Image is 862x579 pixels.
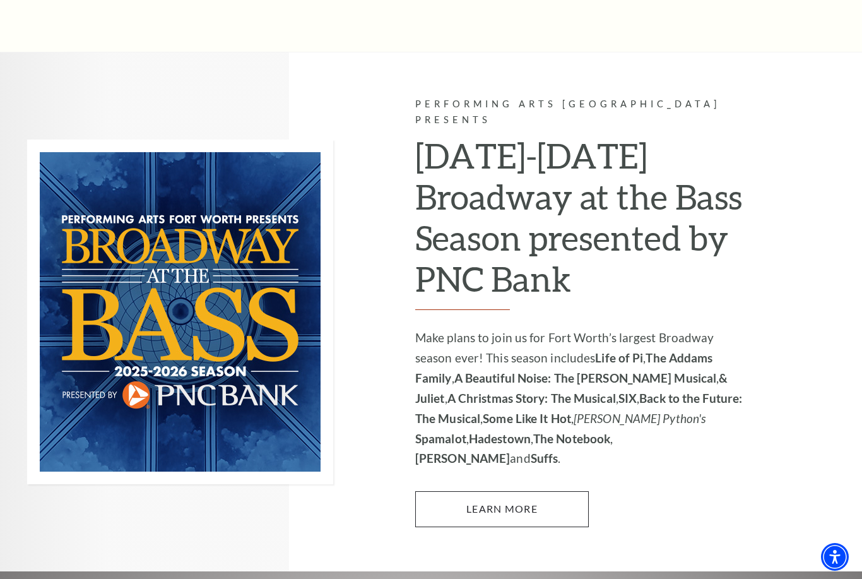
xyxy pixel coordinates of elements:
[27,140,333,484] img: Performing Arts Fort Worth Presents
[415,491,589,527] a: Learn More 2025-2026 Broadway at the Bass Season presented by PNC Bank
[469,431,531,446] strong: Hadestown
[415,371,728,405] strong: & Juliet
[533,431,610,446] strong: The Notebook
[415,97,753,128] p: Performing Arts [GEOGRAPHIC_DATA] Presents
[454,371,716,385] strong: A Beautiful Noise: The [PERSON_NAME] Musical
[415,451,510,465] strong: [PERSON_NAME]
[618,391,637,405] strong: SIX
[531,451,558,465] strong: Suffs
[447,391,616,405] strong: A Christmas Story: The Musical
[415,431,466,446] strong: Spamalot
[574,411,706,426] em: [PERSON_NAME] Python's
[821,543,849,571] div: Accessibility Menu
[595,350,643,365] strong: Life of Pi
[415,135,753,309] h2: [DATE]-[DATE] Broadway at the Bass Season presented by PNC Bank
[415,391,742,426] strong: Back to the Future: The Musical
[483,411,571,426] strong: Some Like It Hot
[415,328,753,469] p: Make plans to join us for Fort Worth’s largest Broadway season ever! This season includes , , , ,...
[415,350,712,385] strong: The Addams Family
